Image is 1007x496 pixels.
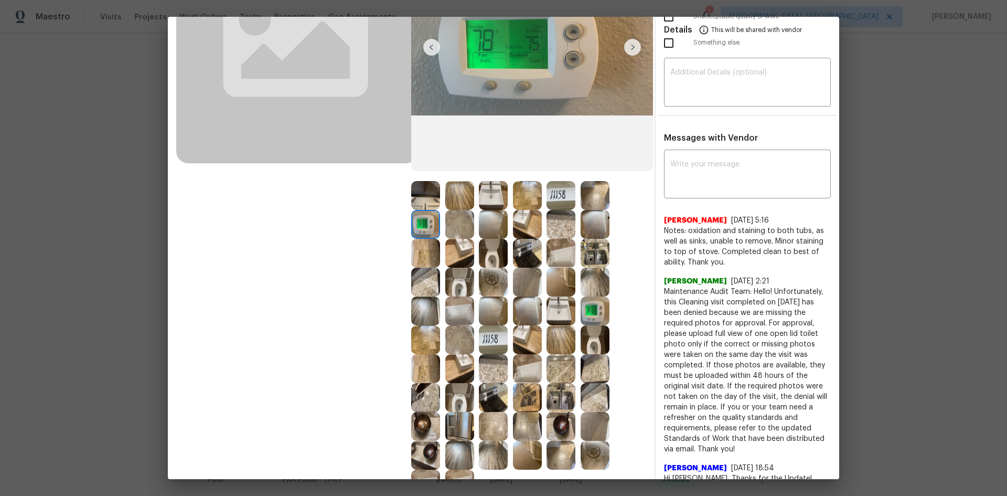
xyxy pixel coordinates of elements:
span: Something else [693,38,831,47]
img: right-chevron-button-url [624,39,641,56]
span: [DATE] 5:16 [731,217,769,224]
span: [PERSON_NAME] [664,215,727,226]
span: Details [664,17,692,42]
span: Notes: oxidation and staining to both tubs, as well as sinks, unable to remove. Minor staining to... [664,226,831,268]
span: This will be shared with vendor [711,17,802,42]
span: [DATE] 2:21 [731,278,769,285]
span: [PERSON_NAME] [664,276,727,287]
span: Maintenance Audit Team: Hello! Unfortunately, this Cleaning visit completed on [DATE] has been de... [664,287,831,455]
span: Hi [PERSON_NAME], Thanks for the Update! [664,473,831,484]
div: Something else [656,30,839,56]
span: [DATE] 18:54 [731,465,774,472]
span: [PERSON_NAME] [664,463,727,473]
span: Messages with Vendor [664,134,758,142]
img: left-chevron-button-url [423,39,440,56]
